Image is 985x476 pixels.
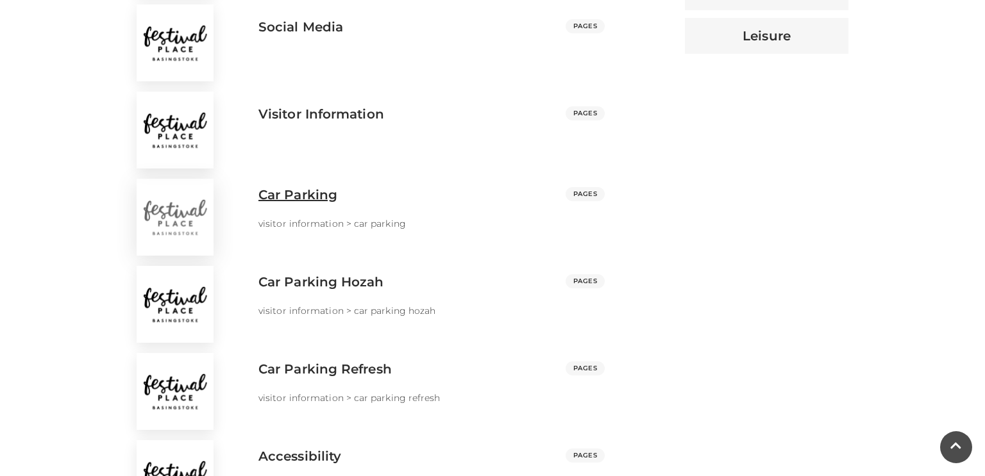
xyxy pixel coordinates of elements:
[137,4,214,81] img: social media
[258,274,384,290] h3: Car Parking Hozah
[258,187,337,202] h3: Car Parking
[137,179,214,256] img: car parking
[258,217,346,230] p: visitor information
[137,353,214,430] img: car parking refresh
[258,19,343,35] h3: Social Media
[566,187,605,201] span: PAGES
[354,391,443,404] p: car parking refresh
[127,168,614,256] a: car parking Car Parking PAGES visitor information> car parking
[566,448,605,463] span: PAGES
[566,361,605,375] span: PAGES
[566,106,605,120] span: PAGES
[346,304,354,317] p: >
[258,391,346,404] p: visitor information
[258,304,346,317] p: visitor information
[127,256,614,343] a: car parking hozah Car Parking Hozah PAGES visitor information> car parking hozah
[566,19,605,33] span: PAGES
[258,361,392,377] h3: Car Parking Refresh
[258,106,384,122] h3: Visitor Information
[258,448,341,464] h3: Accessibility
[137,266,214,343] img: car parking hozah
[354,217,408,230] p: car parking
[346,217,354,230] p: >
[127,343,614,430] a: car parking refresh Car Parking Refresh PAGES visitor information> car parking refresh
[566,274,605,288] span: PAGES
[685,18,848,54] button: Leisure
[346,391,354,404] p: >
[127,81,614,168] a: visitor information Visitor Information PAGES
[354,304,439,317] p: car parking hozah
[137,92,214,168] img: visitor information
